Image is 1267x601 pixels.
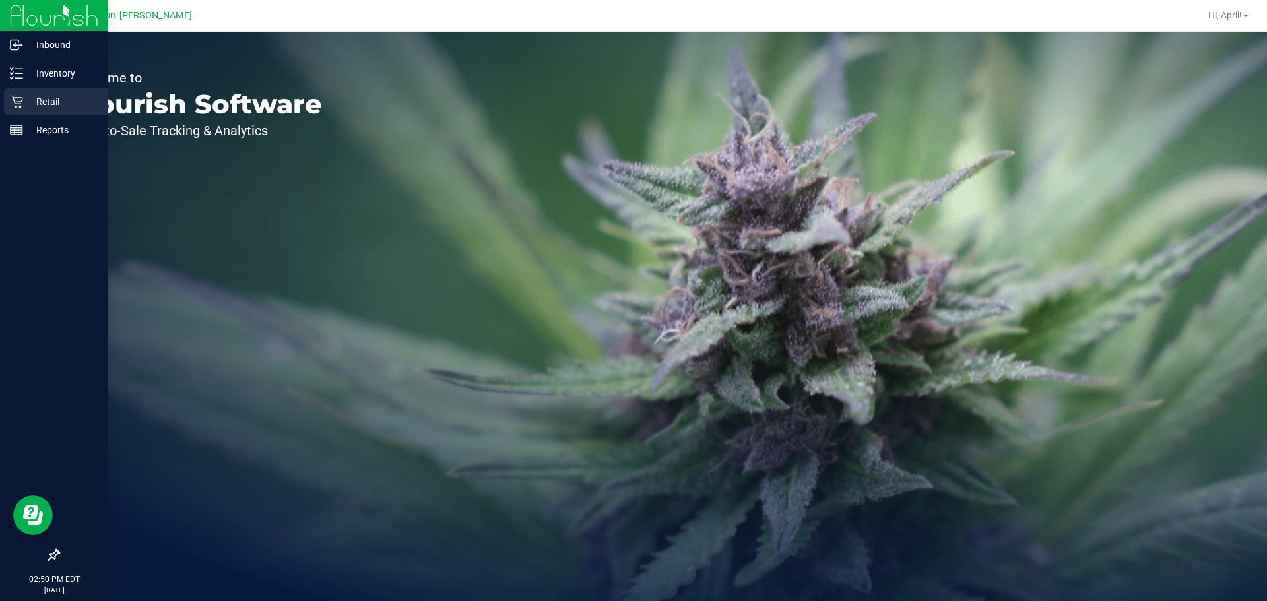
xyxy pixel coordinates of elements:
iframe: Resource center [13,495,53,535]
p: Seed-to-Sale Tracking & Analytics [71,124,322,137]
p: [DATE] [6,585,102,595]
span: New Port [PERSON_NAME] [77,10,192,21]
inline-svg: Reports [10,123,23,137]
inline-svg: Inventory [10,67,23,80]
p: Welcome to [71,71,322,84]
p: Reports [23,122,102,138]
inline-svg: Retail [10,95,23,108]
p: Retail [23,94,102,110]
p: 02:50 PM EDT [6,573,102,585]
inline-svg: Inbound [10,38,23,51]
p: Inbound [23,37,102,53]
p: Inventory [23,65,102,81]
span: Hi, April! [1208,10,1242,20]
p: Flourish Software [71,91,322,117]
